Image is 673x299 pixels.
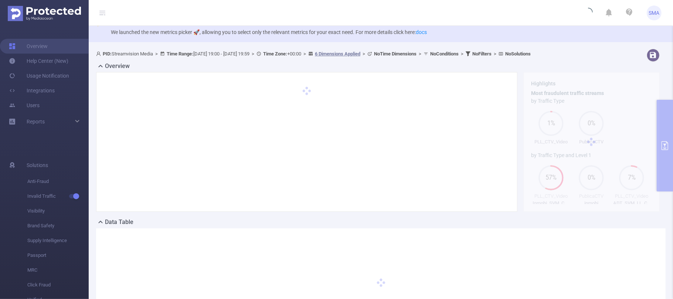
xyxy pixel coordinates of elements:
[263,51,287,57] b: Time Zone:
[430,51,459,57] b: No Conditions
[27,278,89,292] span: Click Fraud
[584,8,593,18] i: icon: loading
[27,233,89,248] span: Supply Intelligence
[417,51,424,57] span: >
[301,51,308,57] span: >
[649,6,660,20] span: SMA
[105,218,133,227] h2: Data Table
[153,51,160,57] span: >
[459,51,466,57] span: >
[9,83,55,98] a: Integrations
[8,6,81,21] img: Protected Media
[27,189,89,204] span: Invalid Traffic
[27,248,89,263] span: Passport
[374,51,417,57] b: No Time Dimensions
[505,51,531,57] b: No Solutions
[472,51,492,57] b: No Filters
[9,68,69,83] a: Usage Notification
[27,158,48,173] span: Solutions
[416,29,427,35] a: docs
[27,114,45,129] a: Reports
[103,51,112,57] b: PID:
[105,62,130,71] h2: Overview
[96,51,103,56] i: icon: user
[27,204,89,218] span: Visibility
[9,39,48,54] a: Overview
[111,29,427,35] span: We launched the new metrics picker 🚀, allowing you to select only the relevant metrics for your e...
[27,218,89,233] span: Brand Safety
[9,98,40,113] a: Users
[315,51,360,57] u: 6 Dimensions Applied
[360,51,367,57] span: >
[492,51,499,57] span: >
[167,51,193,57] b: Time Range:
[96,51,531,57] span: Streamvision Media [DATE] 19:00 - [DATE] 19:59 +00:00
[27,119,45,125] span: Reports
[249,51,256,57] span: >
[27,174,89,189] span: Anti-Fraud
[27,263,89,278] span: MRC
[9,54,68,68] a: Help Center (New)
